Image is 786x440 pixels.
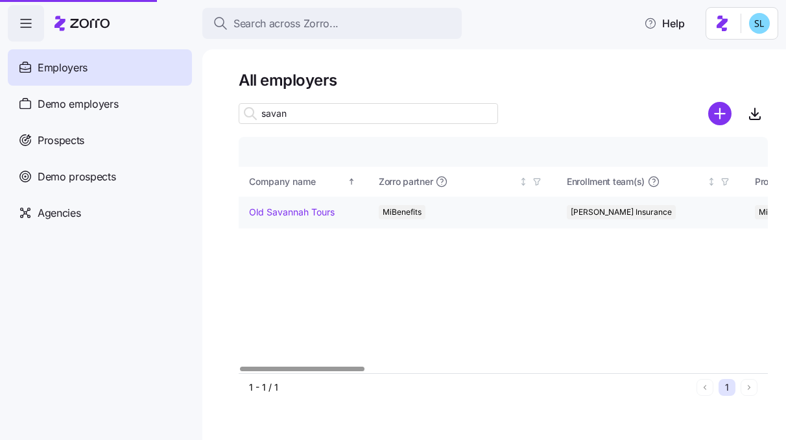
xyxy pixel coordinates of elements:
span: Zorro partner [379,175,433,188]
span: Demo prospects [38,169,116,185]
a: Demo employers [8,86,192,122]
div: Company name [249,175,345,189]
span: [PERSON_NAME] Insurance [571,205,672,219]
div: Not sorted [707,177,716,186]
th: Zorro partnerNot sorted [368,167,556,197]
div: Not sorted [519,177,528,186]
th: Company nameSorted ascending [239,167,368,197]
div: Sorted ascending [347,177,356,186]
svg: add icon [708,102,732,125]
input: Search employer [239,103,498,124]
span: Demo employers [38,96,119,112]
button: Next page [741,379,757,396]
div: 1 - 1 / 1 [249,381,691,394]
button: Help [634,10,695,36]
img: 7c620d928e46699fcfb78cede4daf1d1 [749,13,770,34]
span: Agencies [38,205,80,221]
span: Search across Zorro... [233,16,339,32]
span: MiBenefits [383,205,422,219]
h1: All employers [239,70,768,90]
span: Prospects [38,132,84,149]
a: Agencies [8,195,192,231]
a: Demo prospects [8,158,192,195]
a: Prospects [8,122,192,158]
button: Previous page [697,379,713,396]
a: Employers [8,49,192,86]
button: Search across Zorro... [202,8,462,39]
span: Help [644,16,685,31]
a: Old Savannah Tours [249,206,335,219]
th: Enrollment team(s)Not sorted [556,167,744,197]
span: Enrollment team(s) [567,175,645,188]
button: 1 [719,379,735,396]
span: Employers [38,60,88,76]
